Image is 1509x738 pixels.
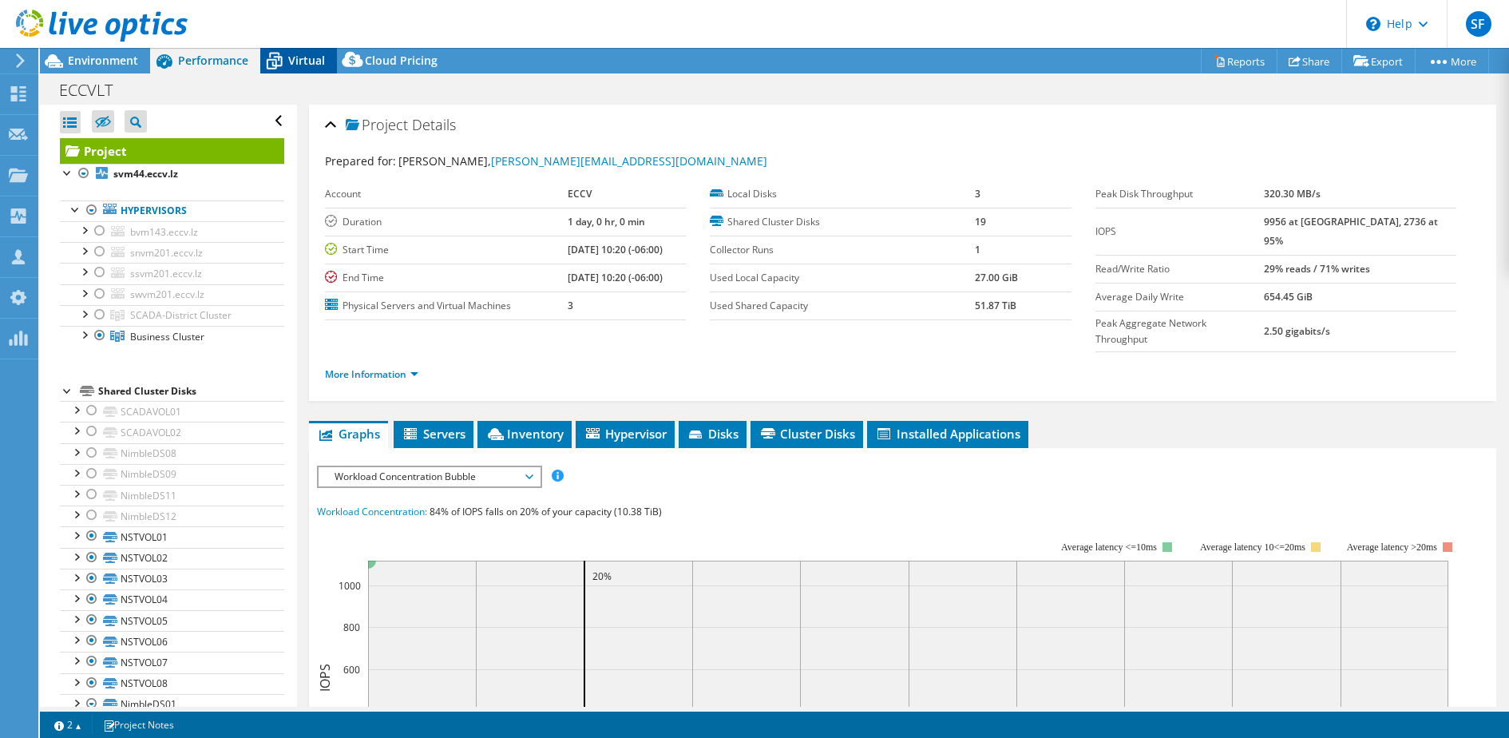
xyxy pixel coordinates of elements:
[60,326,284,347] a: Business Cluster
[339,579,361,593] text: 1000
[130,288,204,301] span: swvm201.eccv.lz
[60,164,284,184] a: svm44.eccv.lz
[1264,324,1330,338] b: 2.50 gigabits/s
[325,242,568,258] label: Start Time
[52,81,137,99] h1: ECCVLT
[98,382,284,401] div: Shared Cluster Disks
[60,221,284,242] a: bvm143.eccv.lz
[975,243,980,256] b: 1
[491,153,767,169] a: [PERSON_NAME][EMAIL_ADDRESS][DOMAIN_NAME]
[1200,542,1305,553] tspan: Average latency 10<=20ms
[325,270,568,286] label: End Time
[60,673,284,694] a: NSTVOL08
[60,443,284,464] a: NimbleDS08
[325,186,568,202] label: Account
[1061,542,1157,553] tspan: Average latency <=10ms
[325,367,418,381] a: More Information
[975,299,1016,312] b: 51.87 TiB
[60,652,284,673] a: NSTVOL07
[130,225,198,239] span: bvm143.eccv.lz
[346,117,408,133] span: Project
[975,215,986,228] b: 19
[343,621,360,634] text: 800
[343,704,360,718] text: 400
[568,299,573,312] b: 3
[60,631,284,652] a: NSTVOL06
[288,53,325,68] span: Virtual
[1095,186,1265,202] label: Peak Disk Throughput
[317,505,427,518] span: Workload Concentration:
[1347,542,1437,553] text: Average latency >20ms
[1415,49,1489,73] a: More
[325,153,396,169] label: Prepared for:
[758,426,855,442] span: Cluster Disks
[975,187,980,200] b: 3
[568,215,645,228] b: 1 day, 0 hr, 0 min
[402,426,465,442] span: Servers
[68,53,138,68] span: Environment
[875,426,1020,442] span: Installed Applications
[60,401,284,422] a: SCADAVOL01
[325,214,568,230] label: Duration
[1095,315,1265,347] label: Peak Aggregate Network Throughput
[1095,261,1265,277] label: Read/Write Ratio
[130,246,203,260] span: snvm201.eccv.lz
[365,53,438,68] span: Cloud Pricing
[60,200,284,221] a: Hypervisors
[60,569,284,589] a: NSTVOL03
[60,694,284,715] a: NimbleDS01
[710,214,974,230] label: Shared Cluster Disks
[1264,215,1438,248] b: 9956 at [GEOGRAPHIC_DATA], 2736 at 95%
[584,426,667,442] span: Hypervisor
[1201,49,1277,73] a: Reports
[343,663,360,676] text: 600
[710,186,974,202] label: Local Disks
[60,284,284,305] a: swvm201.eccv.lz
[60,242,284,263] a: snvm201.eccv.lz
[398,153,767,169] span: [PERSON_NAME],
[1466,11,1491,37] span: SF
[60,506,284,526] a: NimbleDS12
[60,485,284,506] a: NimbleDS11
[60,263,284,284] a: ssvm201.eccv.lz
[568,271,663,284] b: [DATE] 10:20 (-06:00)
[1264,187,1321,200] b: 320.30 MB/s
[43,715,93,735] a: 2
[592,569,612,583] text: 20%
[60,526,284,547] a: NSTVOL01
[412,115,456,134] span: Details
[130,330,204,343] span: Business Cluster
[1095,224,1265,240] label: IOPS
[975,271,1018,284] b: 27.00 GiB
[316,664,334,692] text: IOPS
[60,305,284,326] a: SCADA-District Cluster
[687,426,739,442] span: Disks
[710,242,974,258] label: Collector Runs
[325,298,568,314] label: Physical Servers and Virtual Machines
[1264,290,1313,304] b: 654.45 GiB
[1366,17,1380,31] svg: \n
[60,589,284,610] a: NSTVOL04
[485,426,564,442] span: Inventory
[60,422,284,442] a: SCADAVOL02
[710,298,974,314] label: Used Shared Capacity
[92,715,185,735] a: Project Notes
[178,53,248,68] span: Performance
[1341,49,1416,73] a: Export
[568,243,663,256] b: [DATE] 10:20 (-06:00)
[60,548,284,569] a: NSTVOL02
[430,505,662,518] span: 84% of IOPS falls on 20% of your capacity (10.38 TiB)
[710,270,974,286] label: Used Local Capacity
[60,138,284,164] a: Project
[60,610,284,631] a: NSTVOL05
[317,426,380,442] span: Graphs
[568,187,592,200] b: ECCV
[1095,289,1265,305] label: Average Daily Write
[130,267,202,280] span: ssvm201.eccv.lz
[1264,262,1370,276] b: 29% reads / 71% writes
[113,167,178,181] b: svm44.eccv.lz
[130,308,232,322] span: SCADA-District Cluster
[60,464,284,485] a: NimbleDS09
[1277,49,1342,73] a: Share
[327,467,532,486] span: Workload Concentration Bubble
